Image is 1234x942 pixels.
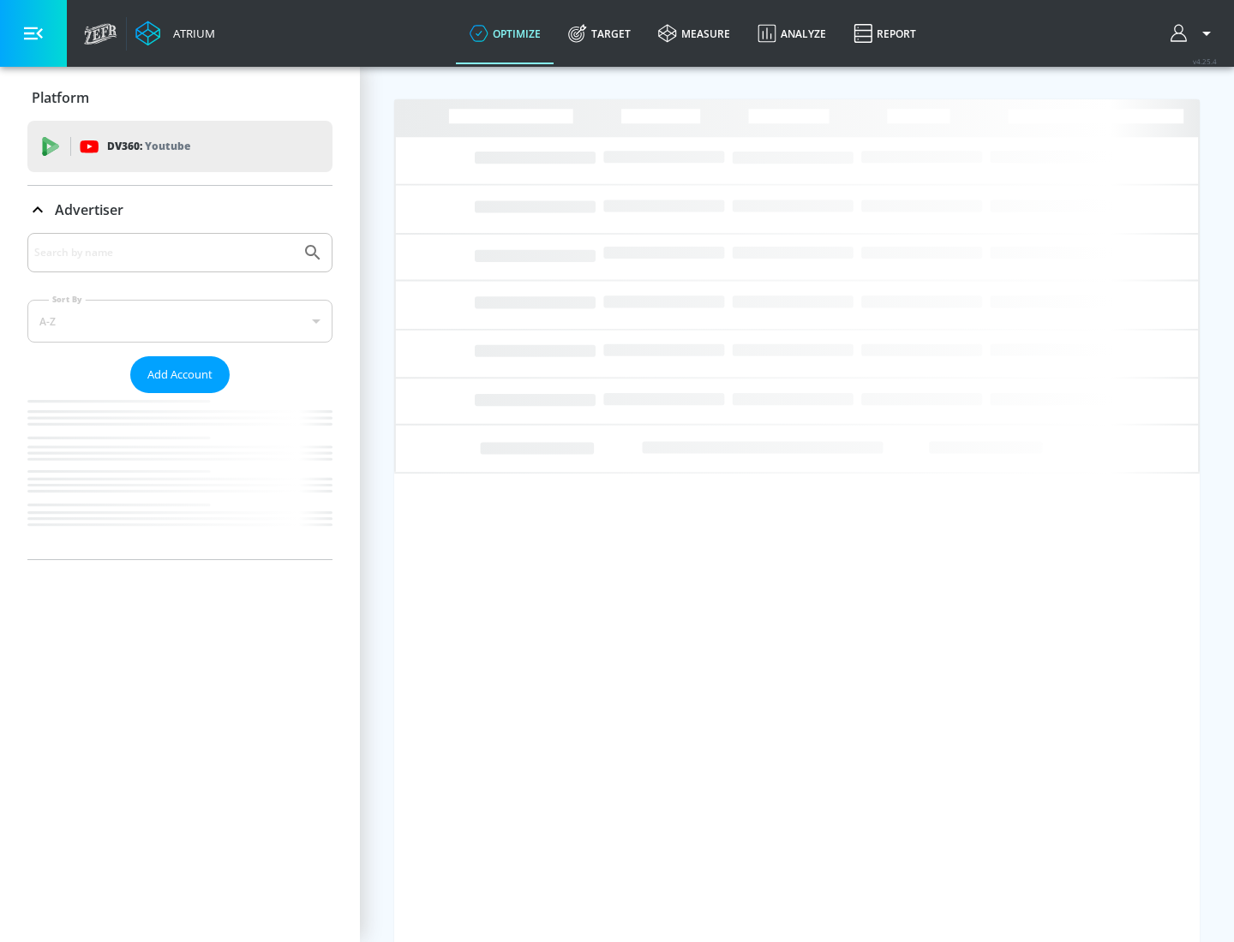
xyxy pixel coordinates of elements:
div: Advertiser [27,233,332,559]
input: Search by name [34,241,294,264]
div: Advertiser [27,186,332,234]
div: A-Z [27,300,332,343]
button: Add Account [130,356,230,393]
p: DV360: [107,137,190,156]
a: Analyze [744,3,840,64]
a: Target [554,3,644,64]
span: Add Account [147,365,213,385]
nav: list of Advertiser [27,393,332,559]
p: Advertiser [55,200,123,219]
div: Atrium [166,26,215,41]
a: measure [644,3,744,64]
div: Platform [27,74,332,122]
p: Platform [32,88,89,107]
span: v 4.25.4 [1193,57,1217,66]
label: Sort By [49,294,86,305]
a: Report [840,3,930,64]
p: Youtube [145,137,190,155]
a: optimize [456,3,554,64]
a: Atrium [135,21,215,46]
div: DV360: Youtube [27,121,332,172]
